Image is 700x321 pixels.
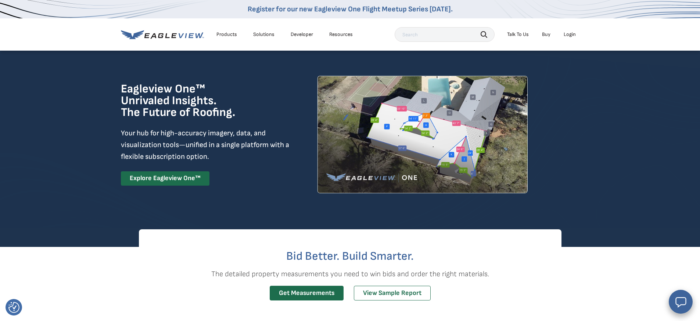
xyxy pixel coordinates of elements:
[507,31,529,38] div: Talk To Us
[121,171,209,186] a: Explore Eagleview One™
[139,251,561,262] h2: Bid Better. Build Smarter.
[8,302,19,313] img: Revisit consent button
[354,286,431,301] a: View Sample Report
[270,286,344,301] a: Get Measurements
[291,31,313,38] a: Developer
[329,31,353,38] div: Resources
[248,5,453,14] a: Register for our new Eagleview One Flight Meetup Series [DATE].
[395,27,495,42] input: Search
[139,268,561,280] p: The detailed property measurements you need to win bids and order the right materials.
[216,31,237,38] div: Products
[8,302,19,313] button: Consent Preferences
[542,31,550,38] a: Buy
[121,83,273,118] h1: Eagleview One™ Unrivaled Insights. The Future of Roofing.
[564,31,576,38] div: Login
[253,31,274,38] div: Solutions
[121,127,291,163] p: Your hub for high-accuracy imagery, data, and visualization tools—unified in a single platform wi...
[669,290,693,314] button: Open chat window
